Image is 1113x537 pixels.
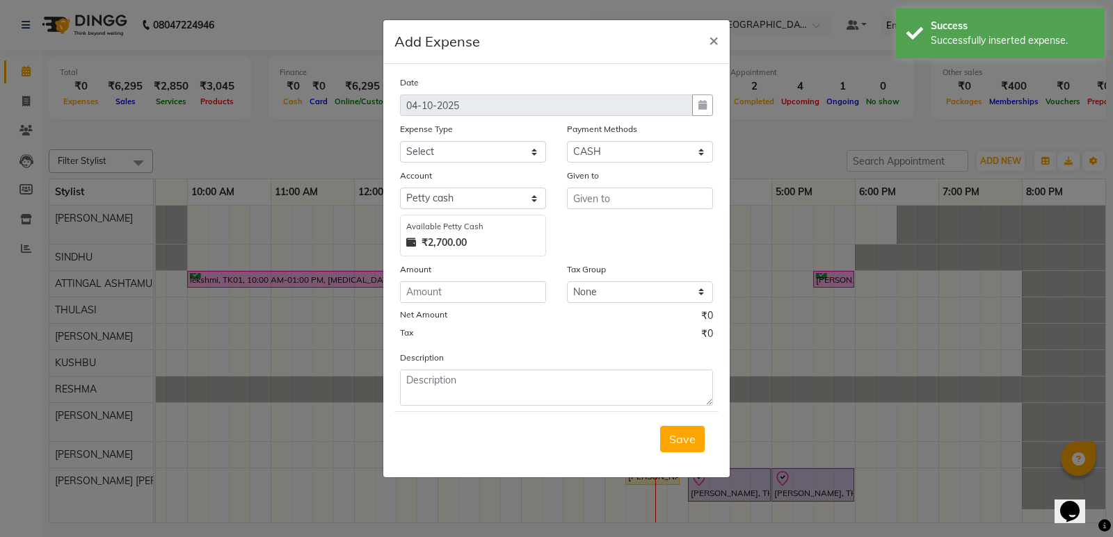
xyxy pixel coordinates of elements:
[400,327,413,339] label: Tax
[400,123,453,135] label: Expense Type
[701,327,713,345] span: ₹0
[567,263,606,276] label: Tax Group
[701,308,713,327] span: ₹0
[400,76,419,89] label: Date
[669,432,696,446] span: Save
[400,281,546,303] input: Amount
[709,29,719,50] span: ×
[422,236,467,250] strong: ₹2,700.00
[931,19,1094,33] div: Success
[698,20,730,59] button: Close
[406,221,540,233] div: Available Petty Cash
[400,352,444,364] label: Description
[1055,481,1099,523] iframe: chat widget
[567,170,599,182] label: Given to
[400,170,432,182] label: Account
[394,31,480,52] h5: Add Expense
[567,123,637,135] label: Payment Methods
[400,308,447,321] label: Net Amount
[567,188,713,209] input: Given to
[400,263,431,276] label: Amount
[931,33,1094,48] div: Successfully inserted expense.
[660,426,705,452] button: Save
